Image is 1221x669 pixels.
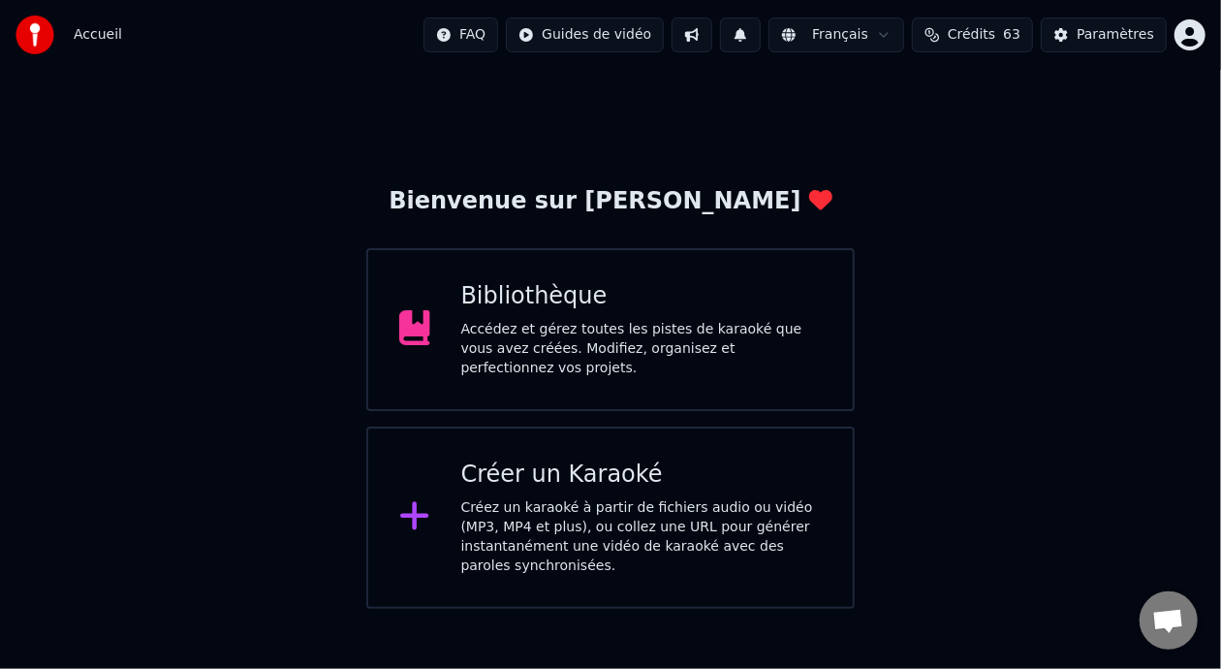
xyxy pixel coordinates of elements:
span: Crédits [948,25,995,45]
button: FAQ [423,17,498,52]
div: Paramètres [1077,25,1154,45]
img: youka [16,16,54,54]
span: 63 [1003,25,1020,45]
button: Paramètres [1041,17,1167,52]
button: Guides de vidéo [506,17,664,52]
div: Accédez et gérez toutes les pistes de karaoké que vous avez créées. Modifiez, organisez et perfec... [461,320,823,378]
button: Crédits63 [912,17,1033,52]
div: Bibliothèque [461,281,823,312]
div: Créez un karaoké à partir de fichiers audio ou vidéo (MP3, MP4 et plus), ou collez une URL pour g... [461,498,823,576]
div: Ouvrir le chat [1140,591,1198,650]
span: Accueil [74,25,122,45]
div: Créer un Karaoké [461,460,823,491]
div: Bienvenue sur [PERSON_NAME] [389,186,831,217]
nav: breadcrumb [74,25,122,45]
